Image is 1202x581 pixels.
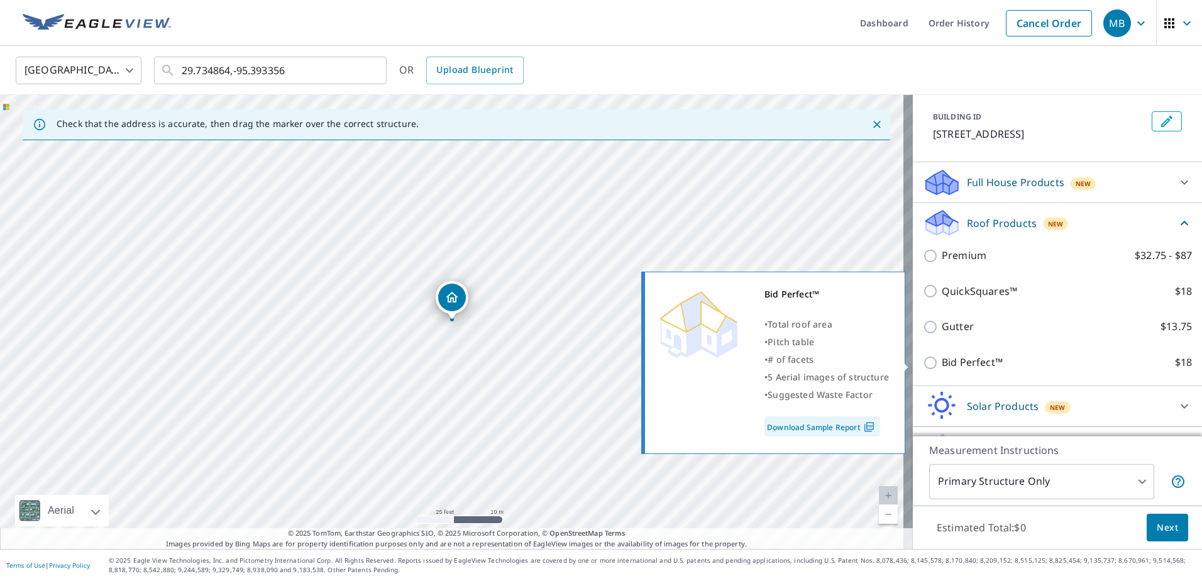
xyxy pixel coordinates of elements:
p: BUILDING ID [933,111,981,122]
a: Current Level 20, Zoom In Disabled [879,486,898,505]
span: © 2025 TomTom, Earthstar Geographics SIO, © 2025 Microsoft Corporation, © [288,528,626,539]
p: Check that the address is accurate, then drag the marker over the correct structure. [57,118,419,130]
p: $18 [1175,284,1192,299]
div: Aerial [15,495,109,526]
a: Terms [605,528,626,538]
span: Next [1157,520,1178,536]
span: # of facets [768,353,813,365]
a: Download Sample Report [764,416,880,436]
span: New [1076,179,1091,189]
p: Premium [942,248,986,263]
span: New [1050,402,1066,412]
p: $32.75 - $87 [1135,248,1192,263]
a: Cancel Order [1006,10,1092,36]
p: Solar Products [967,399,1039,414]
div: Walls ProductsNew [923,432,1192,462]
div: Solar ProductsNew [923,391,1192,421]
span: 5 Aerial images of structure [768,371,889,383]
div: • [764,333,889,351]
p: Full House Products [967,175,1064,190]
p: Estimated Total: $0 [927,514,1036,541]
span: Pitch table [768,336,814,348]
div: Full House ProductsNew [923,167,1192,197]
span: Your report will include only the primary structure on the property. For example, a detached gara... [1171,474,1186,489]
p: Measurement Instructions [929,443,1186,458]
a: OpenStreetMap [549,528,602,538]
span: Total roof area [768,318,832,330]
p: © 2025 Eagle View Technologies, Inc. and Pictometry International Corp. All Rights Reserved. Repo... [109,556,1196,575]
p: Gutter [942,319,974,335]
div: [GEOGRAPHIC_DATA] [16,53,141,88]
a: Upload Blueprint [426,57,523,84]
button: Next [1147,514,1188,542]
span: Suggested Waste Factor [768,389,873,401]
img: Premium [654,285,742,361]
p: | [6,562,90,569]
p: Bid Perfect™ [942,355,1003,370]
div: • [764,316,889,333]
button: Edit building 1 [1152,111,1182,131]
div: Roof ProductsNew [923,208,1192,238]
span: New [1048,219,1064,229]
div: Primary Structure Only [929,464,1154,499]
div: Bid Perfect™ [764,285,889,303]
p: [STREET_ADDRESS] [933,126,1147,141]
a: Terms of Use [6,561,45,570]
div: OR [399,57,524,84]
p: $18 [1175,355,1192,370]
p: $13.75 [1161,319,1192,335]
div: Aerial [44,495,78,526]
span: Upload Blueprint [436,62,513,78]
button: Close [869,116,885,133]
a: Current Level 20, Zoom Out [879,505,898,524]
img: EV Logo [23,14,171,33]
div: • [764,351,889,368]
div: • [764,368,889,386]
a: Privacy Policy [49,561,90,570]
p: Roof Products [967,216,1037,231]
img: Pdf Icon [861,421,878,433]
div: • [764,386,889,404]
div: Dropped pin, building 1, Residential property, 1100 Richmond Ave Houston, TX 77006 [436,281,468,320]
div: MB [1103,9,1131,37]
input: Search by address or latitude-longitude [182,53,361,88]
p: QuickSquares™ [942,284,1017,299]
